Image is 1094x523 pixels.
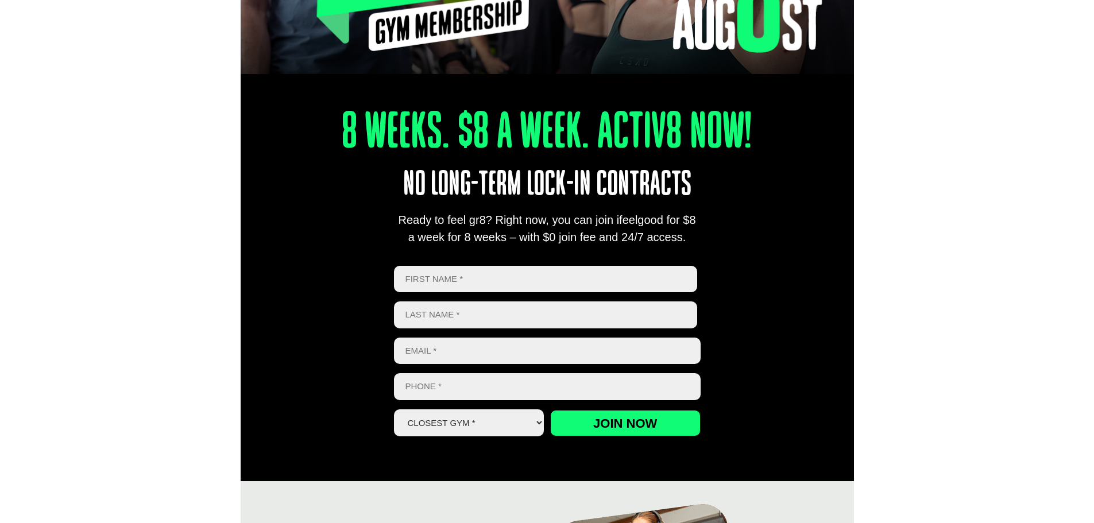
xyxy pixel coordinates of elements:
[550,410,701,436] input: Join now
[271,160,823,211] p: No long-term lock-in contracts
[394,373,701,400] input: Phone *
[394,266,698,293] input: First name *
[394,211,701,246] div: Ready to feel gr8? Right now, you can join ifeelgood for $8 a week for 8 weeks – with $0 join fee...
[394,301,698,328] input: Last name *
[394,338,701,365] input: Email *
[301,108,792,160] h1: 8 Weeks. $8 A Week. Activ8 Now!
